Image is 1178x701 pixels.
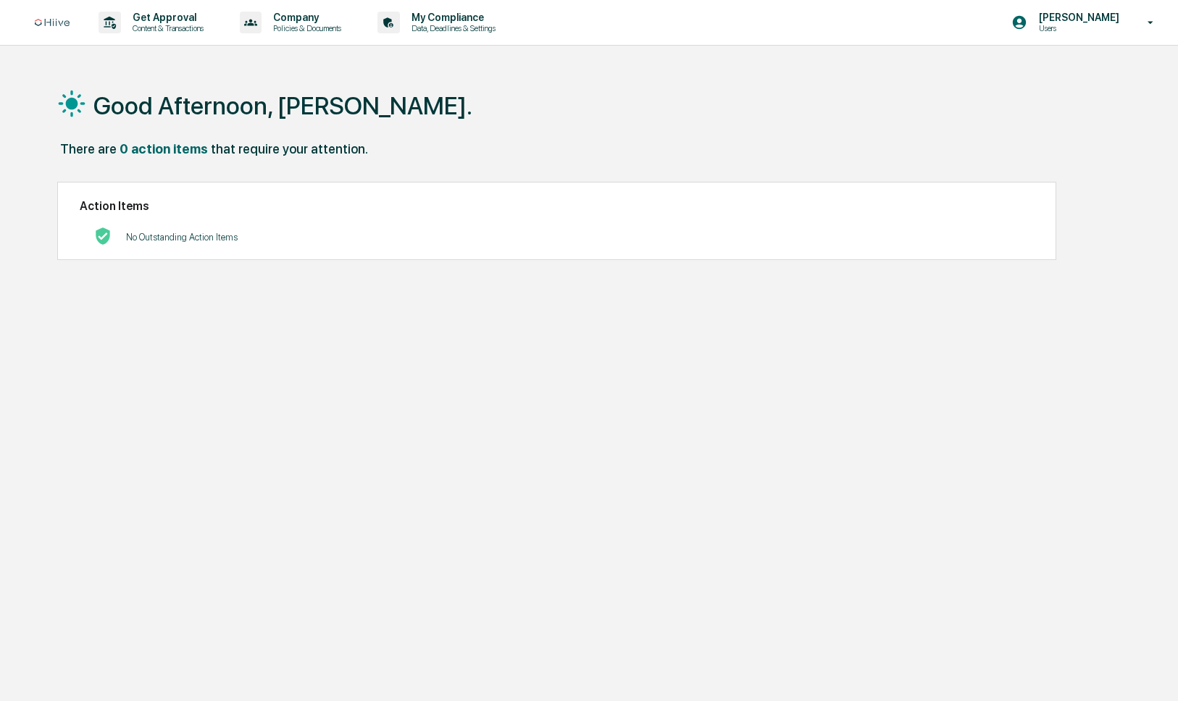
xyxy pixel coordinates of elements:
[35,19,70,27] img: logo
[400,23,503,33] p: Data, Deadlines & Settings
[93,91,472,120] h1: Good Afternoon, [PERSON_NAME].
[80,199,1034,213] h2: Action Items
[121,12,211,23] p: Get Approval
[120,141,208,156] div: 0 action items
[400,12,503,23] p: My Compliance
[60,141,117,156] div: There are
[1027,12,1127,23] p: [PERSON_NAME]
[94,227,112,245] img: No Actions logo
[126,232,238,243] p: No Outstanding Action Items
[211,141,368,156] div: that require your attention.
[262,12,348,23] p: Company
[1027,23,1127,33] p: Users
[121,23,211,33] p: Content & Transactions
[262,23,348,33] p: Policies & Documents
